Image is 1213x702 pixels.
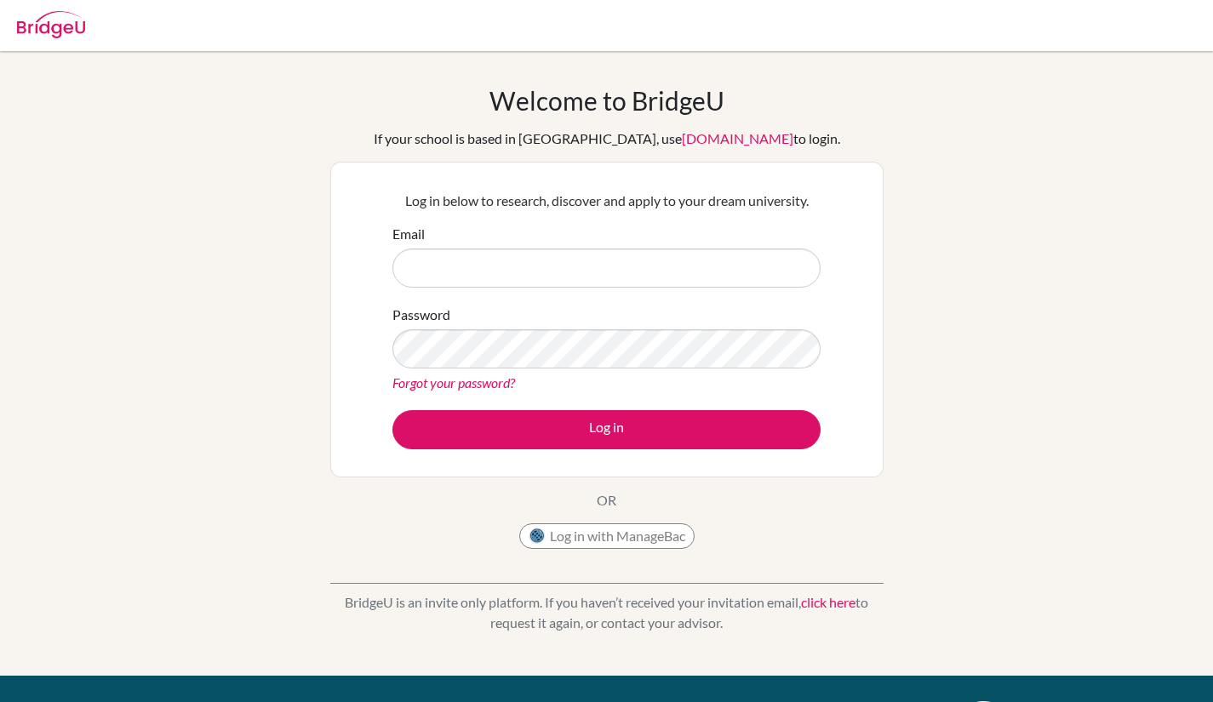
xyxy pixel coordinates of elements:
button: Log in [392,410,821,449]
h1: Welcome to BridgeU [489,85,724,116]
a: click here [801,594,855,610]
label: Password [392,305,450,325]
label: Email [392,224,425,244]
a: Forgot your password? [392,374,515,391]
img: Bridge-U [17,11,85,38]
button: Log in with ManageBac [519,523,695,549]
p: Log in below to research, discover and apply to your dream university. [392,191,821,211]
p: OR [597,490,616,511]
div: If your school is based in [GEOGRAPHIC_DATA], use to login. [374,128,840,149]
a: [DOMAIN_NAME] [682,130,793,146]
p: BridgeU is an invite only platform. If you haven’t received your invitation email, to request it ... [330,592,884,633]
